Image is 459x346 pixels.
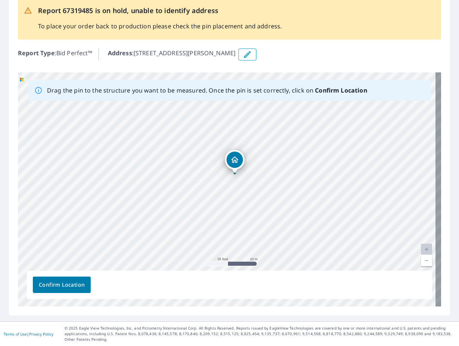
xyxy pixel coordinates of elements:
p: To place your order back to production please check the pin placement and address. [38,22,282,31]
a: Terms of Use [4,331,27,337]
b: Address [108,49,132,57]
a: Current Level 20, Zoom Out [421,255,432,266]
p: Drag the pin to the structure you want to be measured. Once the pin is set correctly, click on [47,86,367,95]
p: : Bid Perfect™ [18,49,93,60]
a: Current Level 20, Zoom In Disabled [421,244,432,255]
div: Dropped pin, building 1, Residential property, 201 Vanderpool Ln Houston, TX 77024 [225,150,244,173]
button: Confirm Location [33,277,91,293]
p: : [STREET_ADDRESS][PERSON_NAME] [108,49,236,60]
a: Privacy Policy [29,331,53,337]
span: Confirm Location [39,280,85,290]
b: Report Type [18,49,55,57]
p: © 2025 Eagle View Technologies, Inc. and Pictometry International Corp. All Rights Reserved. Repo... [65,325,455,342]
b: Confirm Location [315,86,367,94]
p: | [4,332,53,336]
p: Report 67319485 is on hold, unable to identify address [38,6,282,16]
